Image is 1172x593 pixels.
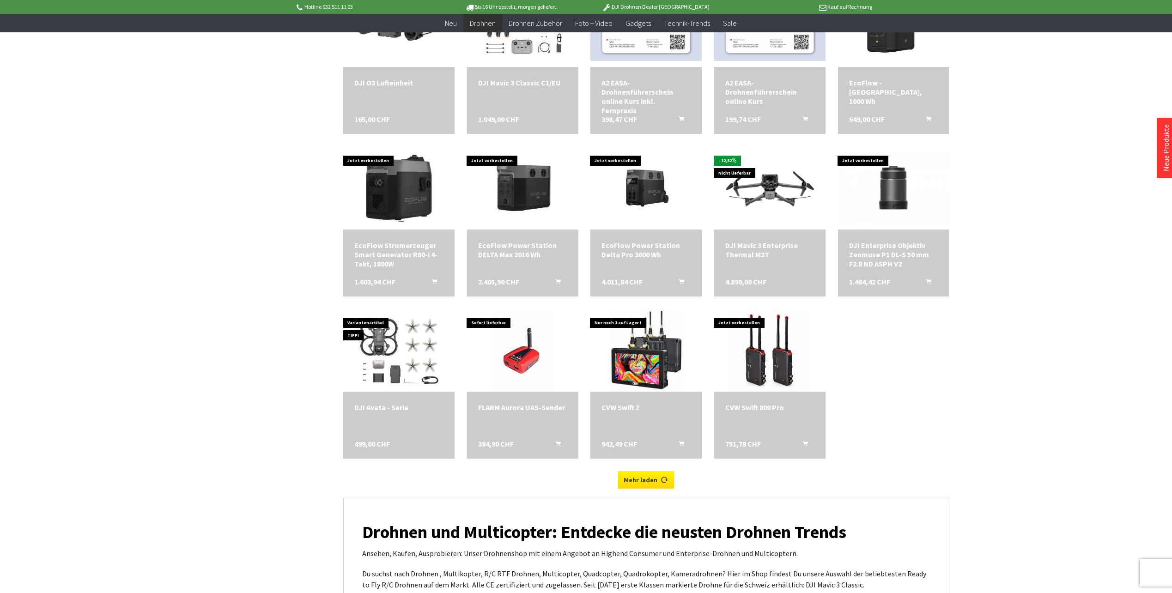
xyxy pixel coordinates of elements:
img: DJI Avata - Serie [347,309,451,392]
a: EcoFlow Stromerzeuger Smart Generator R80-i 4-Takt, 1800W 1.603,94 CHF In den Warenkorb [354,241,443,268]
span: 649,00 CHF [849,115,885,124]
span: 1.049,00 CHF [478,115,519,124]
p: Kauf auf Rechnung [728,1,872,12]
span: 199,74 CHF [725,115,761,124]
span: Neu [445,18,457,28]
a: Foto + Video [569,14,619,33]
a: Drohnen Zubehör [502,14,569,33]
p: Hotline 032 511 11 03 [295,1,439,12]
span: Drohnen Zubehör [509,18,562,28]
a: Mehr laden [618,471,674,489]
div: DJI O3 Lufteinheit [354,78,443,87]
a: A2 EASA-Drohnenführerschein online Kurs 199,74 CHF In den Warenkorb [725,78,814,106]
span: 384,90 CHF [478,439,514,448]
span: 1.603,94 CHF [354,277,395,286]
button: In den Warenkorb [544,277,566,289]
div: A2 EASA-Drohnenführerschein online Kurs inkl. Fernpraxis [601,78,691,115]
a: Neue Produkte [1161,124,1171,171]
a: Drohnen [463,14,502,33]
div: CVW Swift Z [601,403,691,412]
div: EcoFlow - [GEOGRAPHIC_DATA], 1000 Wh [849,78,938,106]
p: DJI Drohnen Dealer [GEOGRAPHIC_DATA] [583,1,728,12]
button: In den Warenkorb [544,439,566,451]
a: Sale [717,14,743,33]
a: CVW Swift 800 Pro 751,78 CHF In den Warenkorb [725,403,814,412]
img: FLARM Aurora UAS-Sender [492,309,554,392]
span: 165,00 CHF [354,115,390,124]
a: DJI Mavic 3 Enterprise Thermal M3T 4.899,00 CHF [725,241,814,259]
a: EcoFlow - [GEOGRAPHIC_DATA], 1000 Wh 649,00 CHF In den Warenkorb [849,78,938,106]
button: In den Warenkorb [791,439,814,451]
span: 942,49 CHF [601,439,637,448]
a: Neu [438,14,463,33]
p: Ansehen, Kaufen, Ausprobieren: Unser Drohnenshop mit einem Angebot an Highend Consumer und Enterp... [362,548,930,559]
a: DJI O3 Lufteinheit 165,00 CHF [354,78,443,87]
div: DJI Mavic 3 Classic C1/EU [478,78,567,87]
a: Technik-Trends [657,14,717,33]
div: EcoFlow Stromerzeuger Smart Generator R80-i 4-Takt, 1800W [354,241,443,268]
span: 499,00 CHF [354,439,390,448]
span: 2.405,90 CHF [478,277,519,286]
div: EcoFlow Power Station Delta Pro 3600 Wh [601,241,691,259]
img: CVW Swift 800 Pro [728,309,811,392]
button: In den Warenkorb [668,439,690,451]
button: In den Warenkorb [915,277,937,289]
a: FLARM Aurora UAS-Sender 384,90 CHF In den Warenkorb [478,403,567,412]
a: CVW Swift Z 942,49 CHF In den Warenkorb [601,403,691,412]
div: DJI Avata - Serie [354,403,443,412]
span: Technik-Trends [664,18,710,28]
a: EcoFlow Power Station Delta Pro 3600 Wh 4.011,84 CHF In den Warenkorb [601,241,691,259]
div: EcoFlow Power Station DELTA Max 2016 Wh [478,241,567,259]
a: A2 EASA-Drohnenführerschein online Kurs inkl. Fernpraxis 398,47 CHF In den Warenkorb [601,78,691,115]
span: Foto + Video [575,18,613,28]
div: A2 EASA-Drohnenführerschein online Kurs [725,78,814,106]
button: In den Warenkorb [791,115,814,127]
img: DJI Mavic 3 Enterprise Thermal M3T [714,157,826,219]
p: Bis 16 Uhr bestellt, morgen geliefert. [439,1,583,12]
img: Ecoflow Delta Pro [605,146,688,230]
a: EcoFlow Power Station DELTA Max 2016 Wh 2.405,90 CHF In den Warenkorb [478,241,567,259]
img: EcoFlow Stromerzeuger Smart Generator R80-i 4-Takt, 1800W [343,153,455,223]
a: DJI Enterprise Objektiv Zenmuse P1 DL-S 50 mm F2.8 ND ASPH V2 1.464,42 CHF In den Warenkorb [849,241,938,268]
img: EcoFlow Power Station DELTA Max 2016 Wh [467,153,578,223]
div: CVW Swift 800 Pro [725,403,814,412]
span: Gadgets [625,18,651,28]
img: DJI Enterprise Objektiv Zenmuse P1 DL-S 50 mm F2.8 ND ASPH V2 [838,151,949,225]
span: Sale [723,18,737,28]
span: 4.899,00 CHF [725,277,766,286]
span: 751,78 CHF [725,439,761,448]
span: 1.464,42 CHF [849,277,890,286]
button: In den Warenkorb [668,277,690,289]
a: DJI Mavic 3 Classic C1/EU 1.049,00 CHF [478,78,567,87]
span: 4.011,84 CHF [601,277,643,286]
img: CVW Swift Z [608,309,684,392]
button: In den Warenkorb [420,277,443,289]
p: Du suchst nach Drohnen , Multikopter, R/C RTF Drohnen, Multicopter, Quadcopter, Quadrokopter, Kam... [362,568,930,590]
button: In den Warenkorb [915,115,937,127]
a: DJI Avata - Serie 499,00 CHF [354,403,443,412]
span: Drohnen [470,18,496,28]
button: In den Warenkorb [668,115,690,127]
strong: Drohnen und Multicopter: Entdecke die neusten Drohnen Trends [362,521,846,543]
a: Gadgets [619,14,657,33]
div: DJI Enterprise Objektiv Zenmuse P1 DL-S 50 mm F2.8 ND ASPH V2 [849,241,938,268]
div: FLARM Aurora UAS-Sender [478,403,567,412]
span: 398,47 CHF [601,115,637,124]
div: DJI Mavic 3 Enterprise Thermal M3T [725,241,814,259]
